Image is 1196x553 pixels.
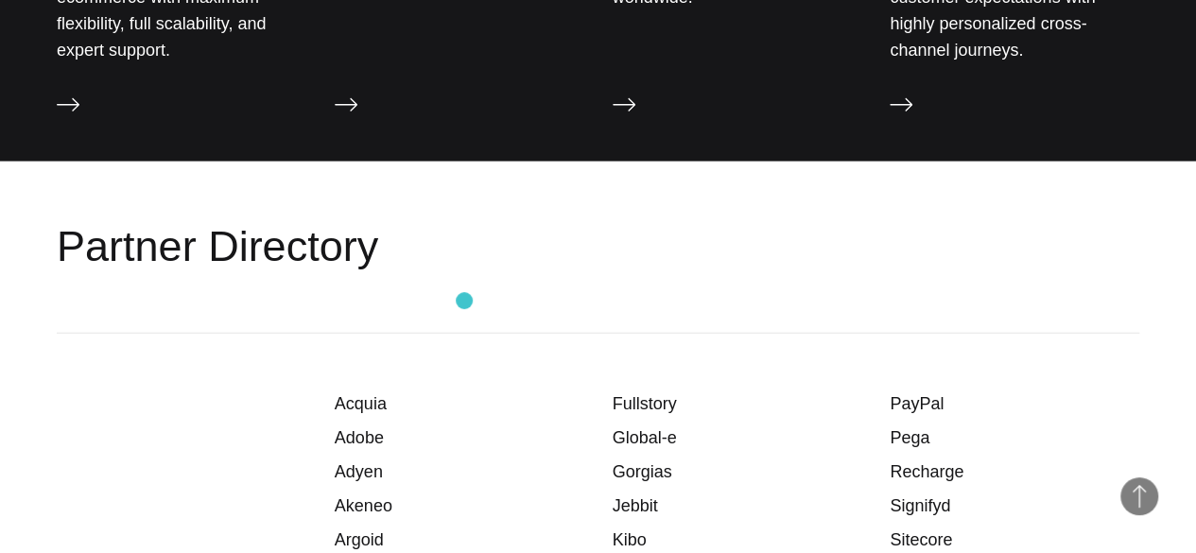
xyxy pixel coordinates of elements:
[335,428,384,447] a: Adobe
[613,462,672,481] a: Gorgias
[335,394,387,413] a: Acquia
[613,428,677,447] a: Global-e
[335,462,383,481] a: Adyen
[1120,477,1158,515] button: Back to Top
[890,462,963,481] a: Recharge
[613,394,677,413] a: Fullstory
[57,218,378,275] h2: Partner Directory
[890,428,929,447] a: Pega
[890,530,952,549] a: Sitecore
[613,496,658,515] a: Jebbit
[335,496,392,515] a: Akeneo
[890,496,950,515] a: Signifyd
[335,530,384,549] a: Argoid
[613,530,647,549] a: Kibo
[890,394,944,413] a: PayPal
